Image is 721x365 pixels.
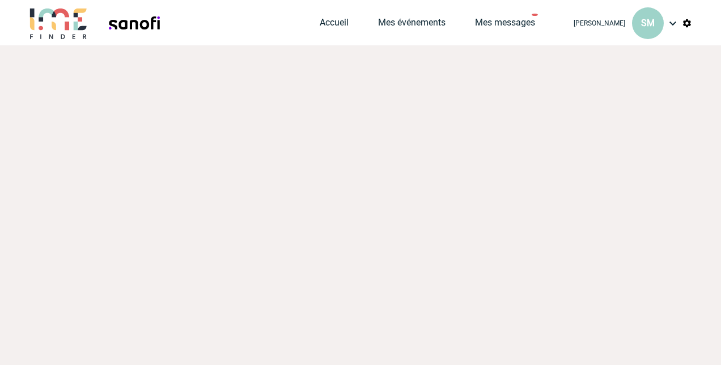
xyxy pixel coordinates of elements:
[320,17,349,33] a: Accueil
[641,18,655,28] span: SM
[574,19,625,27] span: [PERSON_NAME]
[475,17,535,33] a: Mes messages
[29,7,88,39] img: IME-Finder
[378,17,446,33] a: Mes événements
